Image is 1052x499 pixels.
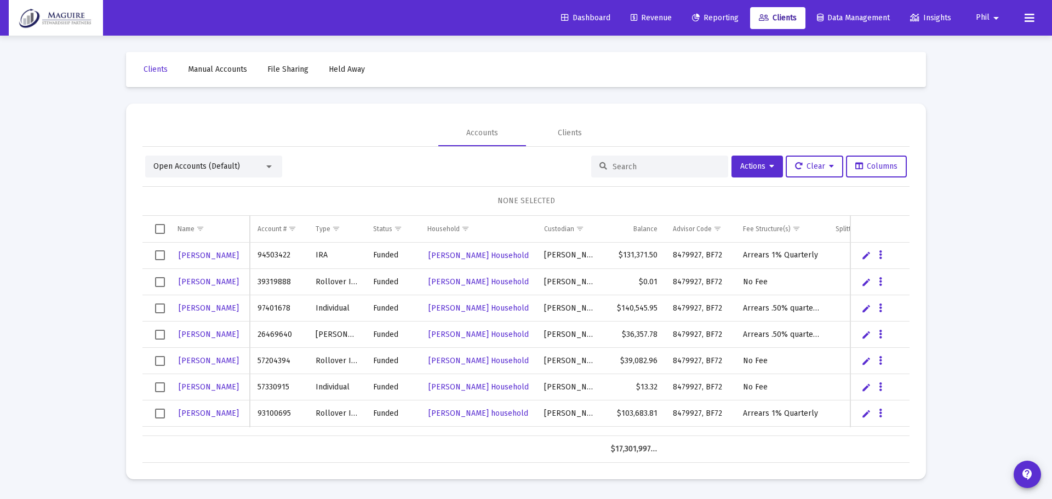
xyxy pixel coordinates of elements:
span: Revenue [631,13,672,22]
td: [PERSON_NAME] [308,322,365,348]
a: Revenue [622,7,681,29]
td: Column Type [308,216,365,242]
div: Funded [373,303,412,314]
span: [PERSON_NAME] [179,356,239,365]
div: NONE SELECTED [151,196,901,207]
button: Columns [846,156,907,177]
td: 8479927, BF72 [665,348,735,374]
span: Open Accounts (Default) [153,162,240,171]
div: Funded [373,250,412,261]
td: 8479927, BF72 [665,400,735,427]
div: Select all [155,224,165,234]
span: [PERSON_NAME] Household [428,251,529,260]
a: [PERSON_NAME] Household [427,326,530,342]
a: Edit [861,250,871,260]
span: Show filter options for column 'Household' [461,225,470,233]
span: Clear [795,162,834,171]
td: Arrears 1% Quarterly [735,427,828,453]
span: Show filter options for column 'Account #' [288,225,296,233]
td: $13.32 [603,374,665,400]
a: Edit [861,382,871,392]
td: Column Household [420,216,536,242]
div: Select row [155,250,165,260]
div: Advisor Code [673,225,712,233]
div: Data grid [142,216,910,463]
span: [PERSON_NAME] [179,303,239,313]
a: [PERSON_NAME] Household [427,248,530,263]
mat-icon: arrow_drop_down [990,7,1003,29]
span: Reporting [692,13,739,22]
span: Show filter options for column 'Advisor Code' [713,225,722,233]
span: Show filter options for column 'Custodian' [576,225,584,233]
a: Data Management [808,7,899,29]
td: Individual [308,295,365,322]
div: Funded [373,434,412,445]
a: Edit [861,303,871,313]
div: Accounts [466,128,498,139]
button: Actions [731,156,783,177]
td: No Fee [735,269,828,295]
a: [PERSON_NAME] [178,274,240,290]
span: Clients [759,13,797,22]
div: Household [427,225,460,233]
td: $39,082.96 [603,348,665,374]
a: File Sharing [259,59,317,81]
td: Column Splitter(s) [828,216,895,242]
td: 94503422 [250,243,308,269]
span: File Sharing [267,65,308,74]
td: Rollover IRA [308,400,365,427]
div: Status [373,225,392,233]
span: Phil [976,13,990,22]
td: $140,545.95 [603,295,665,322]
td: Rollover IRA [308,269,365,295]
td: [PERSON_NAME] [536,348,603,374]
td: 8479927, BF72 [665,374,735,400]
img: Dashboard [17,7,95,29]
span: [PERSON_NAME] [179,409,239,418]
a: Clients [750,7,805,29]
td: Arrears 1% Quarterly [735,243,828,269]
a: Insights [901,7,960,29]
td: Column Name [170,216,250,242]
span: Actions [740,162,774,171]
td: 57330915 [250,374,308,400]
td: IRA [308,243,365,269]
div: Funded [373,408,412,419]
td: Column Advisor Code [665,216,735,242]
a: [PERSON_NAME] [178,300,240,316]
td: Arrears 1% Quarterly [735,400,828,427]
a: Edit [861,356,871,366]
div: Select row [155,277,165,287]
span: Show filter options for column 'Type' [332,225,340,233]
td: [PERSON_NAME] [536,322,603,348]
td: Rollover IRA [308,348,365,374]
span: Columns [855,162,897,171]
td: $37,397.22 [603,427,665,453]
td: 95186598 [250,427,308,453]
div: Funded [373,382,412,393]
td: 8479927, BF72 [665,295,735,322]
td: 93100695 [250,400,308,427]
div: Select row [155,409,165,418]
a: Held Away [320,59,374,81]
a: Edit [861,409,871,418]
div: Select row [155,356,165,366]
span: Show filter options for column 'Status' [394,225,402,233]
div: Select row [155,303,165,313]
td: Column Balance [603,216,665,242]
div: Name [178,225,195,233]
td: $36,357.78 [603,322,665,348]
td: [PERSON_NAME] [536,269,603,295]
a: [PERSON_NAME] [178,248,240,263]
span: [PERSON_NAME] household [428,409,528,418]
div: Select row [155,330,165,340]
a: [PERSON_NAME] Household [427,353,530,369]
a: [PERSON_NAME] household [427,432,529,448]
td: No Fee [735,374,828,400]
a: [PERSON_NAME] [178,326,240,342]
td: $0.01 [603,269,665,295]
span: [PERSON_NAME] Household [428,356,529,365]
td: Arrears .50% quarterly [735,322,828,348]
input: Search [613,162,720,171]
td: [PERSON_NAME] [536,295,603,322]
